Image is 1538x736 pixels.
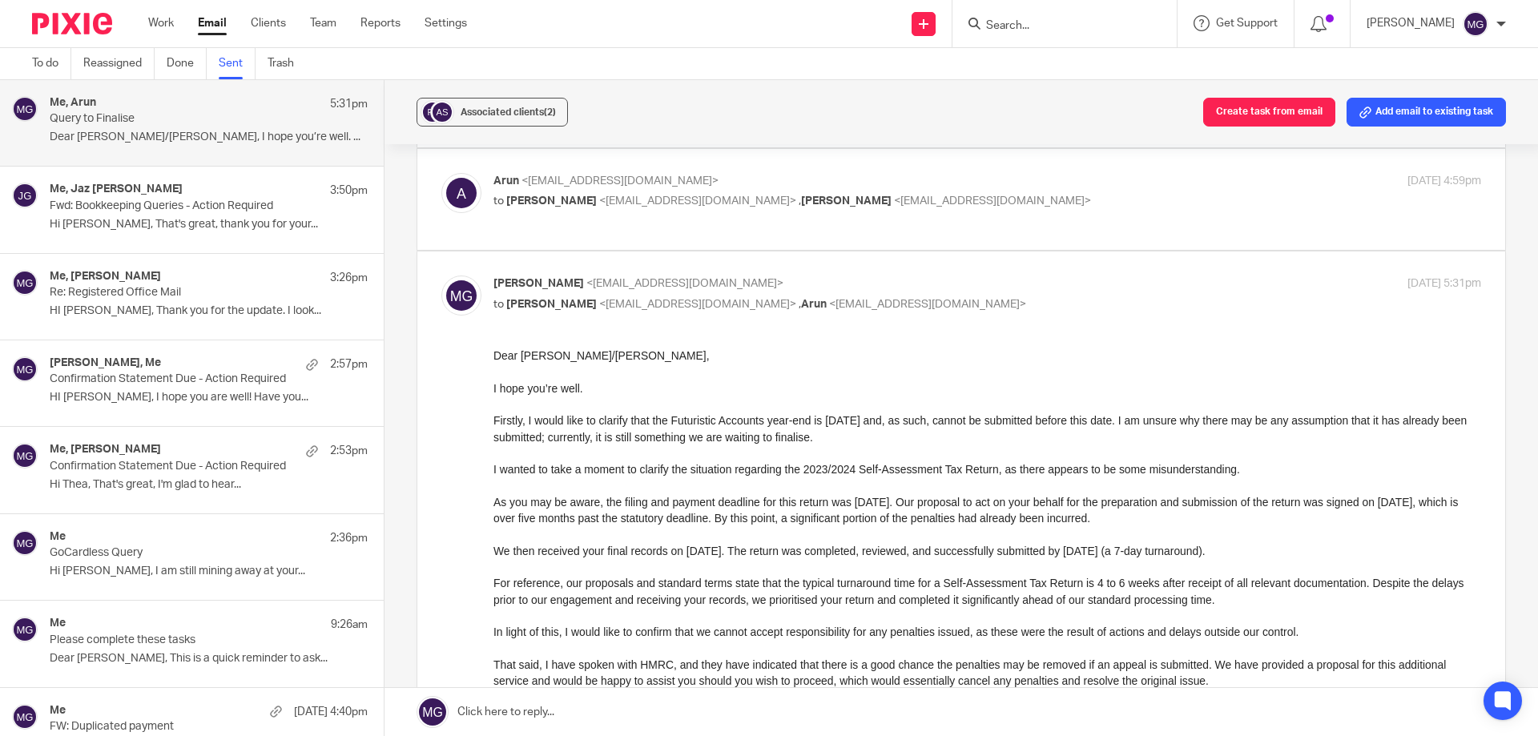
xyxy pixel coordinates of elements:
[50,183,183,196] h4: Me, Jaz [PERSON_NAME]
[441,173,481,213] img: svg%3E
[50,218,368,231] p: Hi [PERSON_NAME], That's great, thank you for your...
[50,304,368,318] p: HI [PERSON_NAME], Thank you for the update. I look...
[12,356,38,382] img: svg%3E
[586,278,783,289] span: <[EMAIL_ADDRESS][DOMAIN_NAME]>
[50,565,368,578] p: Hi [PERSON_NAME], I am still mining away at your...
[330,96,368,112] p: 5:31pm
[198,15,227,31] a: Email
[50,131,368,144] p: Dear [PERSON_NAME]/[PERSON_NAME], I hope you’re well. ...
[829,299,1026,310] span: <[EMAIL_ADDRESS][DOMAIN_NAME]>
[1216,18,1278,29] span: Get Support
[425,15,467,31] a: Settings
[50,460,304,473] p: Confirmation Statement Due - Action Required
[12,183,38,208] img: svg%3E
[12,530,38,556] img: svg%3E
[50,372,304,386] p: Confirmation Statement Due - Action Required
[521,175,719,187] span: <[EMAIL_ADDRESS][DOMAIN_NAME]>
[330,270,368,286] p: 3:26pm
[801,299,827,310] span: Arun
[1203,98,1335,127] button: Create task from email
[83,48,155,79] a: Reassigned
[544,107,556,117] span: (2)
[50,356,161,370] h4: [PERSON_NAME], Me
[493,299,504,310] span: to
[461,107,556,117] span: Associated clients
[1463,11,1488,37] img: svg%3E
[1407,275,1481,292] p: [DATE] 5:31pm
[50,199,304,213] p: Fwd: Bookkeeping Queries - Action Required
[50,112,304,126] p: Query to Finalise
[984,19,1129,34] input: Search
[330,356,368,372] p: 2:57pm
[251,15,286,31] a: Clients
[12,443,38,469] img: svg%3E
[310,15,336,31] a: Team
[50,443,161,456] h4: Me, [PERSON_NAME]
[599,299,796,310] span: <[EMAIL_ADDRESS][DOMAIN_NAME]>
[50,286,304,300] p: Re: Registered Office Mail
[32,13,112,34] img: Pixie
[799,195,801,207] span: ,
[360,15,401,31] a: Reports
[50,546,304,560] p: GoCardless Query
[493,278,584,289] span: [PERSON_NAME]
[421,100,445,124] img: svg%3E
[12,96,38,122] img: svg%3E
[50,530,66,544] h4: Me
[430,100,454,124] img: svg%3E
[50,270,161,284] h4: Me, [PERSON_NAME]
[32,48,71,79] a: To do
[506,299,597,310] span: [PERSON_NAME]
[493,195,504,207] span: to
[894,195,1091,207] span: <[EMAIL_ADDRESS][DOMAIN_NAME]>
[330,530,368,546] p: 2:36pm
[330,183,368,199] p: 3:50pm
[331,617,368,633] p: 9:26am
[417,98,568,127] button: Associated clients(2)
[493,175,519,187] span: Arun
[50,652,368,666] p: Dear [PERSON_NAME], This is a quick reminder to ask...
[50,96,96,110] h4: Me, Arun
[167,48,207,79] a: Done
[294,704,368,720] p: [DATE] 4:40pm
[1407,173,1481,190] p: [DATE] 4:59pm
[219,48,256,79] a: Sent
[12,270,38,296] img: svg%3E
[330,443,368,459] p: 2:53pm
[50,478,368,492] p: Hi Thea, That's great, I'm glad to hear...
[1367,15,1455,31] p: [PERSON_NAME]
[12,704,38,730] img: svg%3E
[1347,98,1506,127] button: Add email to existing task
[50,720,304,734] p: FW: Duplicated payment
[50,633,304,647] p: Please complete these tasks
[148,15,174,31] a: Work
[50,704,66,718] h4: Me
[50,391,368,404] p: HI [PERSON_NAME], I hope you are well! Have you...
[506,195,597,207] span: [PERSON_NAME]
[799,299,801,310] span: ,
[801,195,892,207] span: [PERSON_NAME]
[268,48,306,79] a: Trash
[12,617,38,642] img: svg%3E
[599,195,796,207] span: <[EMAIL_ADDRESS][DOMAIN_NAME]>
[50,617,66,630] h4: Me
[441,275,481,316] img: svg%3E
